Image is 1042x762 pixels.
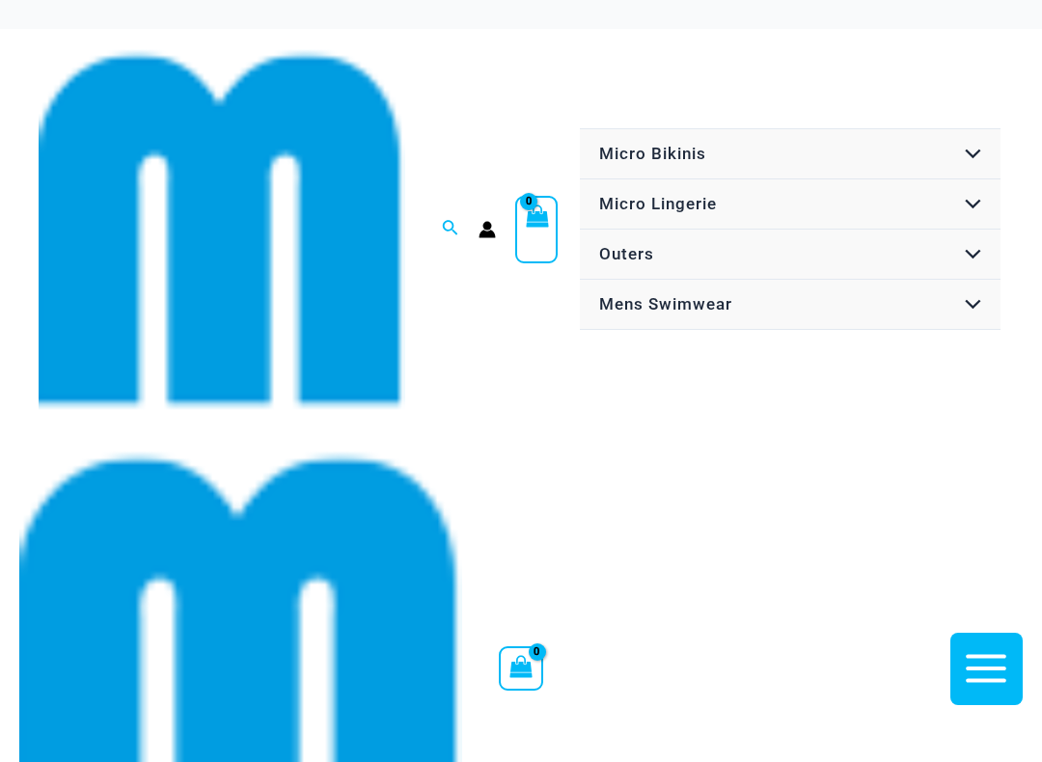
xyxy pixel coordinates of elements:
[599,194,717,213] span: Micro Lingerie
[499,646,543,691] a: View Shopping Cart, empty
[599,144,706,163] span: Micro Bikinis
[39,46,405,413] img: cropped mm emblem
[580,179,1001,230] a: Micro LingerieMenu ToggleMenu Toggle
[442,217,459,241] a: Search icon link
[580,230,1001,280] a: OutersMenu ToggleMenu Toggle
[577,125,1003,333] nav: Site Navigation
[580,129,1001,179] a: Micro BikinisMenu ToggleMenu Toggle
[599,294,732,313] span: Mens Swimwear
[515,196,558,263] a: View Shopping Cart, empty
[580,280,1001,330] a: Mens SwimwearMenu ToggleMenu Toggle
[479,221,496,238] a: Account icon link
[599,244,654,263] span: Outers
